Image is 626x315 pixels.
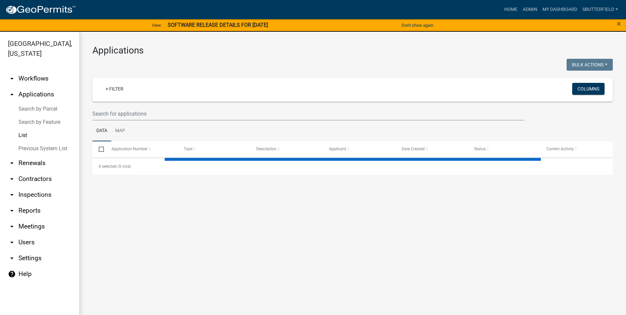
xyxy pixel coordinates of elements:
[184,147,192,151] span: Type
[8,238,16,246] i: arrow_drop_down
[540,141,613,157] datatable-header-cell: Current Activity
[92,158,613,175] div: 0 total
[111,121,129,142] a: Map
[8,159,16,167] i: arrow_drop_down
[567,59,613,71] button: Bulk Actions
[8,75,16,83] i: arrow_drop_down
[329,147,346,151] span: Applicant
[395,141,468,157] datatable-header-cell: Date Created
[92,107,524,121] input: Search for applications
[617,19,621,28] span: ×
[546,147,574,151] span: Current Activity
[100,83,129,95] a: + Filter
[168,22,268,28] strong: SOFTWARE RELEASE DETAILS FOR [DATE]
[572,83,605,95] button: Columns
[250,141,323,157] datatable-header-cell: Description
[256,147,277,151] span: Description
[99,164,119,169] span: 0 selected /
[617,20,621,28] button: Close
[402,147,425,151] span: Date Created
[8,191,16,199] i: arrow_drop_down
[399,20,436,31] button: Don't show again
[502,3,520,16] a: Home
[8,90,16,98] i: arrow_drop_up
[8,223,16,230] i: arrow_drop_down
[112,147,148,151] span: Application Number
[474,147,486,151] span: Status
[8,207,16,215] i: arrow_drop_down
[92,45,613,56] h3: Applications
[8,254,16,262] i: arrow_drop_down
[580,3,621,16] a: Sbutterfield
[8,270,16,278] i: help
[92,141,105,157] datatable-header-cell: Select
[520,3,540,16] a: Admin
[92,121,111,142] a: Data
[8,175,16,183] i: arrow_drop_down
[540,3,580,16] a: My Dashboard
[105,141,178,157] datatable-header-cell: Application Number
[323,141,395,157] datatable-header-cell: Applicant
[468,141,540,157] datatable-header-cell: Status
[149,20,164,31] a: View
[178,141,250,157] datatable-header-cell: Type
